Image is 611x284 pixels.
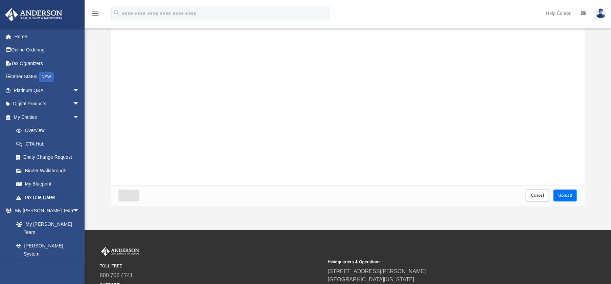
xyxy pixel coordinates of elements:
a: Digital Productsarrow_drop_down [5,97,90,111]
img: Anderson Advisors Platinum Portal [100,247,140,256]
i: menu [91,9,99,18]
small: Headquarters & Operations [328,259,551,265]
span: arrow_drop_down [73,204,86,218]
a: CTA Hub [9,137,90,151]
a: Binder Walkthrough [9,164,90,177]
button: Upload [553,190,578,201]
a: My Entitiesarrow_drop_down [5,110,90,124]
a: Home [5,30,90,43]
div: Upload [111,13,585,206]
a: Client Referrals [9,261,86,274]
a: My Blueprint [9,177,86,191]
div: NEW [39,72,54,82]
span: arrow_drop_down [73,110,86,124]
a: [GEOGRAPHIC_DATA][US_STATE] [328,277,414,282]
a: Tax Due Dates [9,191,90,204]
img: User Pic [596,8,606,18]
a: My [PERSON_NAME] Team [9,217,83,239]
span: arrow_drop_down [73,97,86,111]
a: Overview [9,124,90,137]
img: Anderson Advisors Platinum Portal [3,8,64,21]
button: Cancel [526,190,549,201]
a: 800.706.4741 [100,272,133,278]
span: Close [123,193,134,197]
div: grid [111,13,585,185]
a: [STREET_ADDRESS][PERSON_NAME] [328,268,426,274]
span: Upload [558,193,572,197]
small: TOLL FREE [100,263,323,269]
button: Close [118,190,139,201]
a: Order StatusNEW [5,70,90,84]
a: [PERSON_NAME] System [9,239,86,261]
span: Cancel [531,193,544,197]
i: search [113,9,120,17]
span: arrow_drop_down [73,84,86,97]
a: Platinum Q&Aarrow_drop_down [5,84,90,97]
a: My [PERSON_NAME] Teamarrow_drop_down [5,204,86,218]
a: Entity Change Request [9,151,90,164]
a: menu [91,13,99,18]
a: Tax Organizers [5,57,90,70]
a: Online Ordering [5,43,90,57]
